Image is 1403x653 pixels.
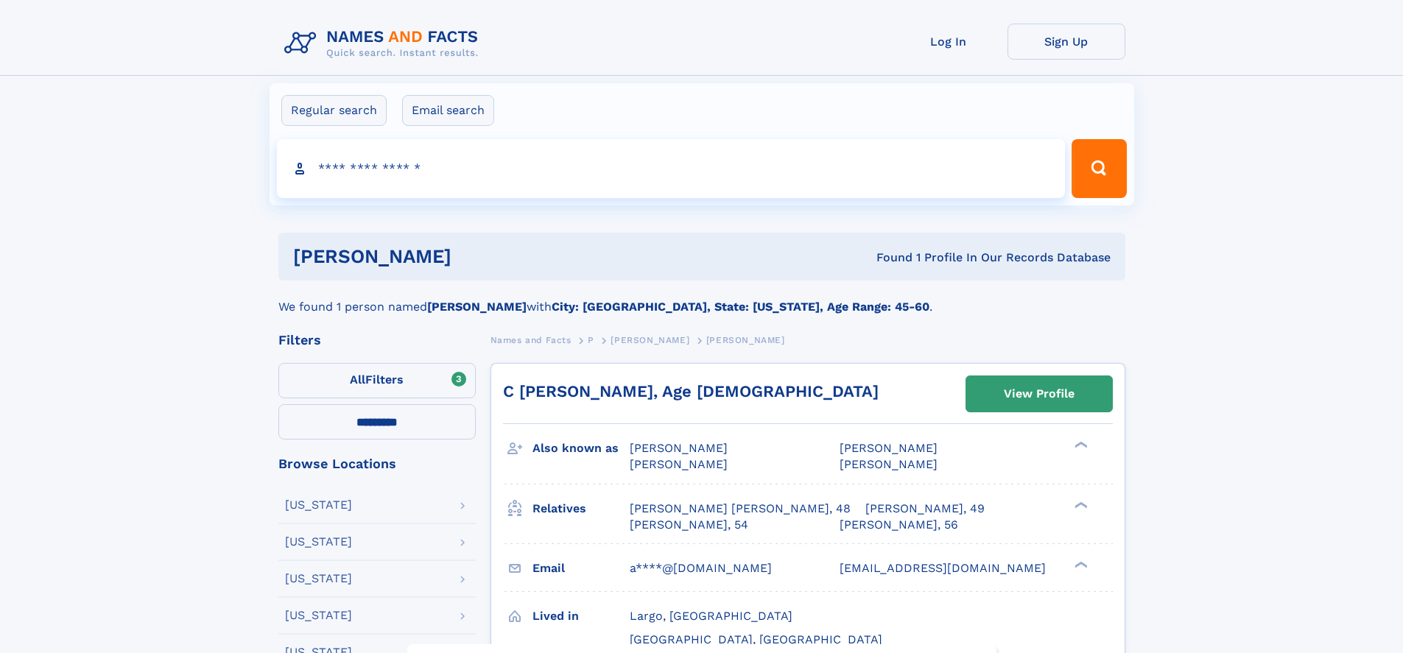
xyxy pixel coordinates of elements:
[1071,440,1089,450] div: ❯
[277,139,1066,198] input: search input
[532,496,630,521] h3: Relatives
[1008,24,1125,60] a: Sign Up
[630,441,728,455] span: [PERSON_NAME]
[966,376,1112,412] a: View Profile
[664,250,1111,266] div: Found 1 Profile In Our Records Database
[293,247,664,266] h1: [PERSON_NAME]
[278,24,490,63] img: Logo Names and Facts
[840,441,938,455] span: [PERSON_NAME]
[1072,139,1126,198] button: Search Button
[1071,500,1089,509] div: ❯
[865,501,985,517] a: [PERSON_NAME], 49
[278,363,476,398] label: Filters
[611,335,689,345] span: [PERSON_NAME]
[278,457,476,470] div: Browse Locations
[278,280,1125,316] div: We found 1 person named with .
[427,300,527,314] b: [PERSON_NAME]
[503,382,879,400] a: C [PERSON_NAME], Age [DEMOGRAPHIC_DATA]
[532,436,630,461] h3: Also known as
[532,604,630,629] h3: Lived in
[281,95,387,126] label: Regular search
[890,24,1008,60] a: Log In
[285,499,352,511] div: [US_STATE]
[1004,377,1075,411] div: View Profile
[706,335,785,345] span: [PERSON_NAME]
[630,457,728,471] span: [PERSON_NAME]
[402,95,494,126] label: Email search
[588,331,594,349] a: P
[285,610,352,621] div: [US_STATE]
[840,517,958,533] a: [PERSON_NAME], 56
[630,609,792,623] span: Largo, [GEOGRAPHIC_DATA]
[840,457,938,471] span: [PERSON_NAME]
[490,331,572,349] a: Names and Facts
[840,561,1046,575] span: [EMAIL_ADDRESS][DOMAIN_NAME]
[1071,560,1089,569] div: ❯
[552,300,929,314] b: City: [GEOGRAPHIC_DATA], State: [US_STATE], Age Range: 45-60
[285,536,352,548] div: [US_STATE]
[630,517,748,533] a: [PERSON_NAME], 54
[630,632,882,646] span: [GEOGRAPHIC_DATA], [GEOGRAPHIC_DATA]
[532,556,630,581] h3: Email
[285,573,352,585] div: [US_STATE]
[630,501,851,517] a: [PERSON_NAME] [PERSON_NAME], 48
[611,331,689,349] a: [PERSON_NAME]
[588,335,594,345] span: P
[278,333,476,347] div: Filters
[350,373,365,386] span: All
